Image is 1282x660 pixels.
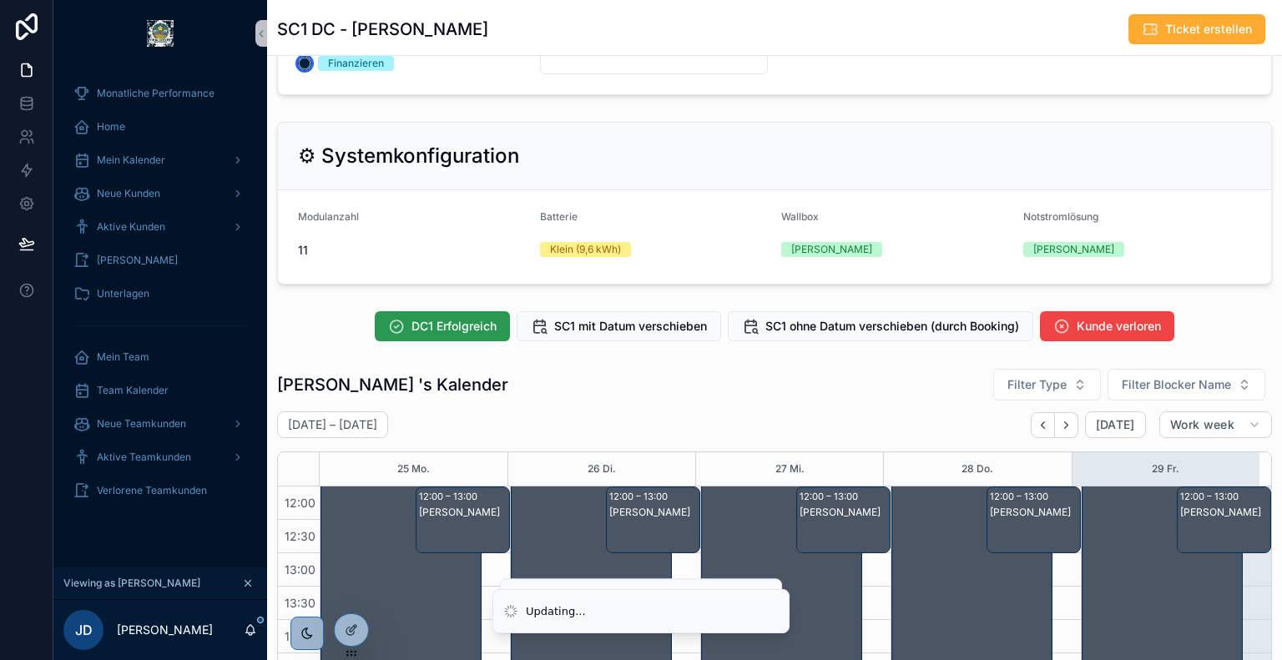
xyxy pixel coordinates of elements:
[280,529,320,543] span: 12:30
[97,417,186,431] span: Neue Teamkunden
[97,484,207,497] span: Verlorene Teamkunden
[1180,488,1243,505] div: 12:00 – 13:00
[298,143,519,169] h2: ⚙ Systemkonfiguration
[961,452,993,486] button: 28 Do.
[63,442,257,472] a: Aktive Teamkunden
[781,210,819,223] span: Wallbox
[63,179,257,209] a: Neue Kunden
[540,210,578,223] span: Batterie
[63,409,257,439] a: Neue Teamkunden
[117,622,213,638] p: [PERSON_NAME]
[97,220,165,234] span: Aktive Kunden
[63,112,257,142] a: Home
[97,287,149,300] span: Unterlagen
[1159,411,1272,438] button: Work week
[277,18,488,41] h1: SC1 DC - [PERSON_NAME]
[277,373,508,396] h1: [PERSON_NAME] 's Kalender
[800,506,890,519] div: [PERSON_NAME]
[411,318,497,335] span: DC1 Erfolgreich
[607,487,700,552] div: 12:00 – 13:00[PERSON_NAME]
[97,384,169,397] span: Team Kalender
[97,254,178,267] span: [PERSON_NAME]
[1085,411,1146,438] button: [DATE]
[554,318,707,335] span: SC1 mit Datum verschieben
[97,154,165,167] span: Mein Kalender
[63,78,257,108] a: Monatliche Performance
[1108,369,1265,401] button: Select Button
[588,452,616,486] button: 26 Di.
[1031,412,1055,438] button: Back
[1007,376,1067,393] span: Filter Type
[280,596,320,610] span: 13:30
[63,375,257,406] a: Team Kalender
[765,318,1019,335] span: SC1 ohne Datum verschieben (durch Booking)
[375,311,510,341] button: DC1 Erfolgreich
[526,603,586,620] div: Updating...
[990,488,1052,505] div: 12:00 – 13:00
[990,506,1080,519] div: [PERSON_NAME]
[416,487,510,552] div: 12:00 – 13:00[PERSON_NAME]
[1023,210,1098,223] span: Notstromlösung
[609,506,699,519] div: [PERSON_NAME]
[517,311,721,341] button: SC1 mit Datum verschieben
[288,416,377,433] h2: [DATE] – [DATE]
[1180,506,1270,519] div: [PERSON_NAME]
[63,212,257,242] a: Aktive Kunden
[1055,412,1078,438] button: Next
[97,87,215,100] span: Monatliche Performance
[550,242,621,257] div: Klein (9,6 kWh)
[800,488,862,505] div: 12:00 – 13:00
[1033,242,1114,257] div: [PERSON_NAME]
[63,145,257,175] a: Mein Kalender
[97,187,160,200] span: Neue Kunden
[63,279,257,309] a: Unterlagen
[63,245,257,275] a: [PERSON_NAME]
[993,369,1101,401] button: Select Button
[298,210,359,223] span: Modulanzahl
[419,488,482,505] div: 12:00 – 13:00
[791,242,872,257] div: [PERSON_NAME]
[63,577,200,590] span: Viewing as [PERSON_NAME]
[1077,318,1161,335] span: Kunde verloren
[328,56,384,71] div: Finanzieren
[280,562,320,577] span: 13:00
[987,487,1081,552] div: 12:00 – 13:00[PERSON_NAME]
[53,67,267,527] div: scrollable content
[63,476,257,506] a: Verlorene Teamkunden
[75,620,93,640] span: JD
[1122,376,1231,393] span: Filter Blocker Name
[797,487,891,552] div: 12:00 – 13:00[PERSON_NAME]
[1165,21,1252,38] span: Ticket erstellen
[1096,417,1135,432] span: [DATE]
[97,350,149,364] span: Mein Team
[728,311,1033,341] button: SC1 ohne Datum verschieben (durch Booking)
[775,452,805,486] button: 27 Mi.
[1040,311,1174,341] button: Kunde verloren
[397,452,430,486] button: 25 Mo.
[1178,487,1271,552] div: 12:00 – 13:00[PERSON_NAME]
[1128,14,1265,44] button: Ticket erstellen
[147,20,174,47] img: App logo
[419,506,509,519] div: [PERSON_NAME]
[609,488,672,505] div: 12:00 – 13:00
[280,629,320,643] span: 14:00
[97,120,125,134] span: Home
[63,342,257,372] a: Mein Team
[280,496,320,510] span: 12:00
[1170,417,1234,432] span: Work week
[97,451,191,464] span: Aktive Teamkunden
[298,242,527,259] span: 11
[1152,452,1179,486] button: 29 Fr.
